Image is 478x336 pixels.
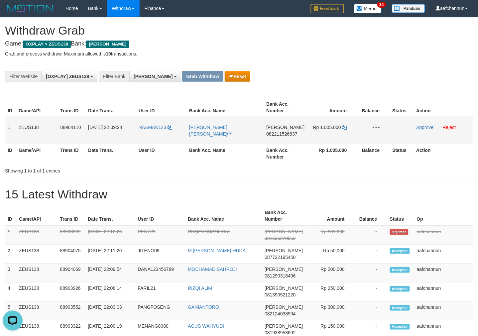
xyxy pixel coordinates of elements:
td: [DATE] 22:08:14 [85,282,135,301]
td: - [355,301,387,320]
td: 88903926 [57,282,85,301]
td: - [355,245,387,264]
td: 5 [5,301,16,320]
td: ZEUS138 [16,282,58,301]
span: Copy 087722195450 to clipboard [265,255,296,260]
span: Copy 081390521220 to clipboard [265,292,296,298]
span: [PERSON_NAME] [86,41,129,48]
a: RIZQI ALIM [188,286,212,291]
span: Accepted [390,286,410,292]
a: [PERSON_NAME] [PERSON_NAME] [189,125,232,137]
span: 34 [377,2,386,8]
span: 88904110 [60,125,81,130]
h4: Game: Bank: [5,41,473,47]
a: GANIANTORO [188,305,219,310]
th: Trans ID [58,144,85,163]
span: Copy 081938953692 to clipboard [265,330,296,336]
th: Bank Acc. Number [264,144,307,163]
span: [PERSON_NAME] [265,229,303,234]
td: JITENG09 [135,245,185,264]
a: RRQEVOSCOLAKZ [188,229,230,234]
button: Reset [225,71,250,82]
a: Reject [443,125,456,130]
td: FARIL21 [135,282,185,301]
th: Balance [357,98,390,117]
td: ZEUS138 [16,301,58,320]
a: M [PERSON_NAME] HUDA [188,248,246,253]
td: ZEUS138 [16,117,58,144]
td: ZEUS138 [16,264,58,282]
th: Date Trans. [85,144,136,163]
td: aafchannun [414,225,473,245]
th: Bank Acc. Number [264,98,307,117]
th: Trans ID [58,98,85,117]
td: Rp 50,000 [306,245,355,264]
span: [PERSON_NAME] [265,305,303,310]
span: Copy 082124038994 to clipboard [265,311,296,317]
td: ZEUS138 [16,245,58,264]
td: [DATE] 22:12:26 [85,225,135,245]
span: Accepted [390,267,410,273]
a: Approve [417,125,434,130]
span: OXPLAY > ZEUS138 [23,41,71,48]
td: 1 [5,117,16,144]
td: DANA123456789 [135,264,185,282]
td: aafchannun [414,245,473,264]
th: Amount [306,206,355,225]
td: - [355,225,387,245]
th: Bank Acc. Name [186,144,264,163]
span: [PERSON_NAME] [265,248,303,253]
td: 88904069 [57,264,85,282]
img: MOTION_logo.png [5,3,56,13]
span: [PERSON_NAME] [267,125,305,130]
span: Copy 082211526837 to clipboard [267,131,298,137]
th: Bank Acc. Name [185,206,262,225]
td: PANGFOSENG [135,301,185,320]
th: Date Trans. [85,98,136,117]
td: 88903552 [57,301,85,320]
span: [PERSON_NAME] [265,267,303,272]
td: 4 [5,282,16,301]
td: [DATE] 22:03:03 [85,301,135,320]
th: Status [390,144,414,163]
td: 3 [5,264,16,282]
button: [OXPLAY] ZEUS138 [42,71,97,82]
th: Date Trans. [85,206,135,225]
td: - - - [357,117,390,144]
span: Accepted [390,305,410,311]
button: Open LiveChat chat widget [3,3,23,23]
td: aafchannun [414,264,473,282]
th: Status [387,206,414,225]
span: Rp 1.005.000 [313,125,341,130]
span: [PERSON_NAME] [134,74,173,79]
th: Action [414,98,473,117]
td: 88904075 [57,245,85,264]
th: User ID [135,206,185,225]
span: Accepted [390,324,410,330]
span: Copy 081290318496 to clipboard [265,274,296,279]
span: Accepted [390,248,410,254]
strong: 10 [106,51,111,56]
span: [PERSON_NAME] [265,324,303,329]
td: RENZ25 [135,225,185,245]
th: ID [5,98,16,117]
th: Action [414,144,473,163]
p: Grab and process withdraw. Maximum allowed is transactions. [5,51,473,57]
td: [DATE] 22:09:54 [85,264,135,282]
img: Button%20Memo.svg [354,4,382,13]
th: Amount [307,98,357,117]
td: 1 [5,225,16,245]
th: Status [390,98,414,117]
td: - [355,282,387,301]
td: Rp 801,000 [306,225,355,245]
td: aafchannun [414,301,473,320]
th: ID [5,144,16,163]
th: Op [414,206,473,225]
span: [DATE] 22:09:24 [88,125,122,130]
div: Showing 1 to 1 of 1 entries [5,165,194,174]
img: panduan.png [392,4,425,13]
h1: Withdraw Grab [5,24,473,37]
img: Feedback.jpg [311,4,344,13]
td: aafchannun [414,282,473,301]
th: User ID [136,98,186,117]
